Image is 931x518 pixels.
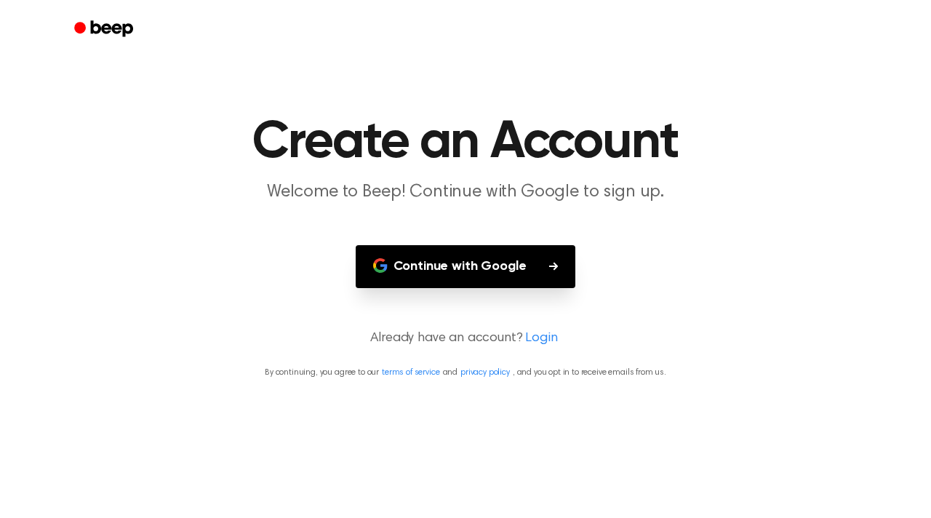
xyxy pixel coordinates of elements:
a: Login [525,329,557,348]
a: Beep [64,15,146,44]
a: privacy policy [460,368,510,377]
p: By continuing, you agree to our and , and you opt in to receive emails from us. [17,366,914,379]
a: terms of service [382,368,439,377]
p: Welcome to Beep! Continue with Google to sign up. [186,180,745,204]
button: Continue with Google [356,245,576,288]
p: Already have an account? [17,329,914,348]
h1: Create an Account [93,116,838,169]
